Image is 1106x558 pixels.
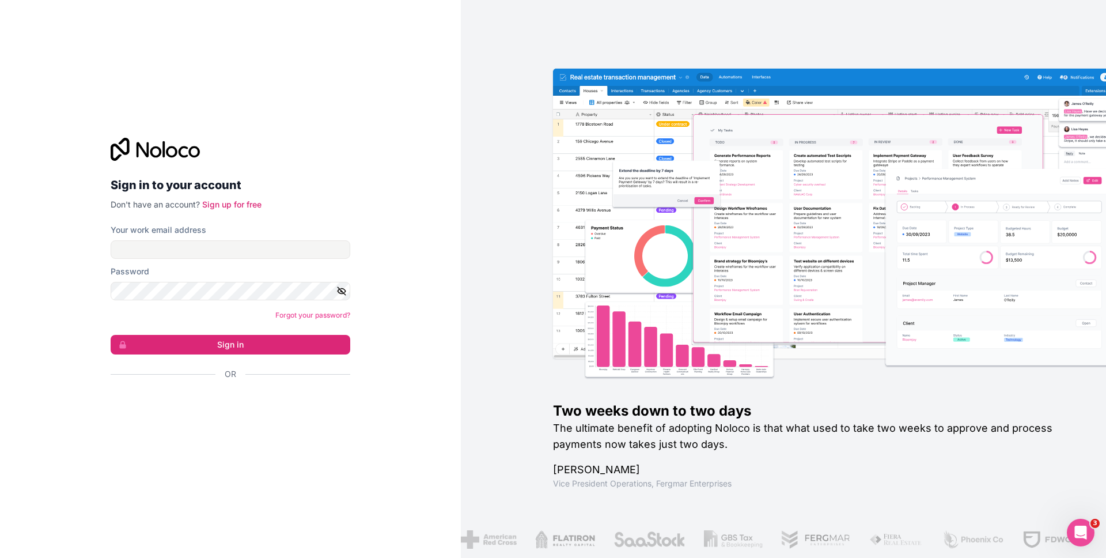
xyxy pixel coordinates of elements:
[553,462,1069,478] h1: [PERSON_NAME]
[105,393,347,418] iframe: Sign in with Google Button
[613,530,686,549] img: /assets/saastock-C6Zbiodz.png
[461,530,517,549] img: /assets/american-red-cross-BAupjrZR.png
[111,335,350,355] button: Sign in
[553,402,1069,420] h1: Two weeks down to two days
[1067,519,1094,546] iframe: Intercom live chat
[111,224,206,236] label: Your work email address
[942,530,1004,549] img: /assets/phoenix-BREaitsQ.png
[869,530,923,549] img: /assets/fiera-fwj2N5v4.png
[1022,530,1090,549] img: /assets/fdworks-Bi04fVtw.png
[704,530,763,549] img: /assets/gbstax-C-GtDUiK.png
[111,199,200,209] span: Don't have an account?
[202,199,262,209] a: Sign up for free
[1090,519,1100,528] span: 3
[553,420,1069,453] h2: The ultimate benefit of adopting Noloco is that what used to take two weeks to approve and proces...
[781,530,851,549] img: /assets/fergmar-CudnrXN5.png
[111,175,350,195] h2: Sign in to your account
[535,530,595,549] img: /assets/flatiron-C8eUkumj.png
[225,368,236,380] span: Or
[553,478,1069,489] h1: Vice President Operations , Fergmar Enterprises
[111,282,350,300] input: Password
[275,311,350,319] a: Forgot your password?
[111,240,350,259] input: Email address
[111,266,149,277] label: Password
